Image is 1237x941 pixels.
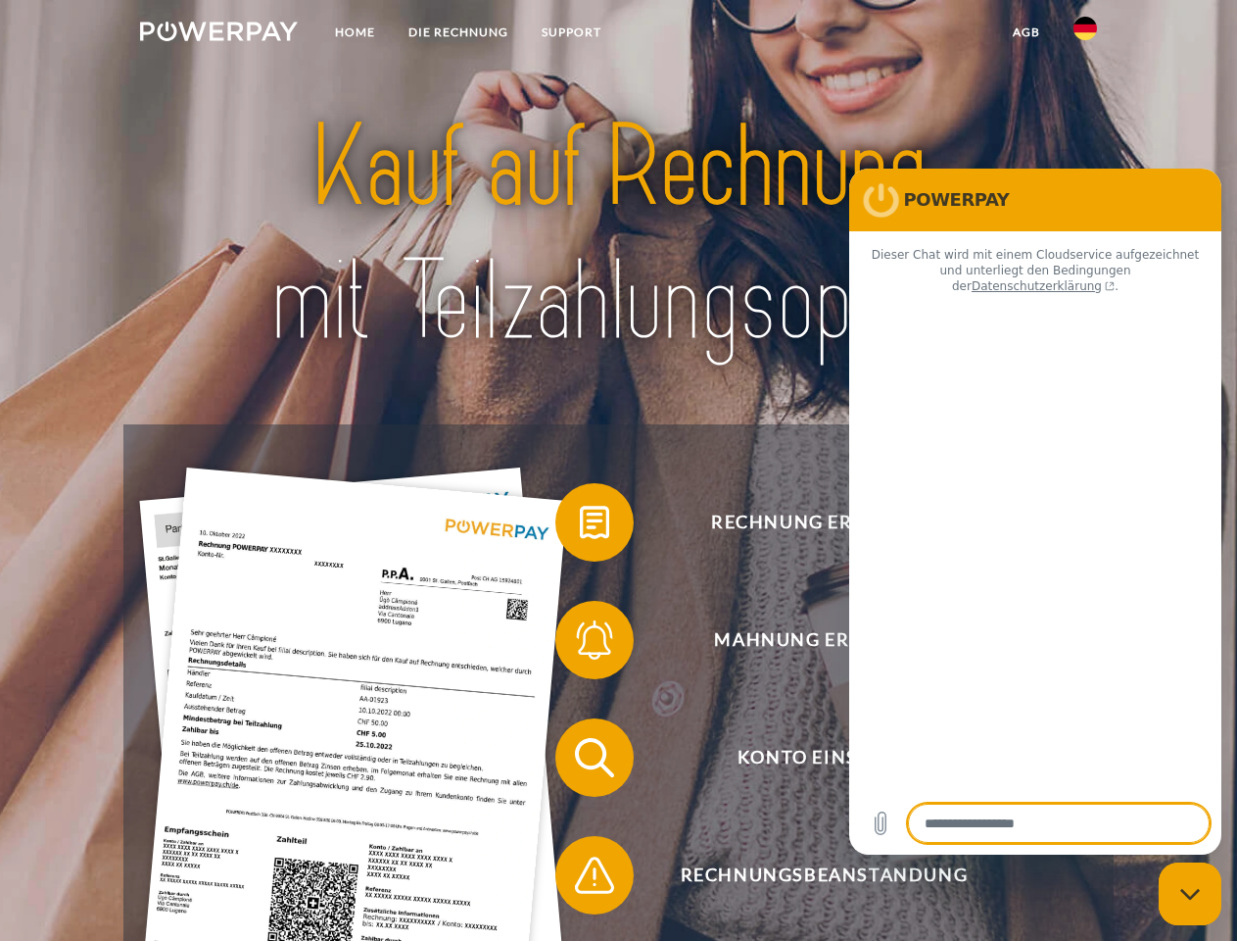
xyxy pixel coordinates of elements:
[584,836,1064,915] span: Rechnungsbeanstandung
[1159,863,1221,925] iframe: Schaltfläche zum Öffnen des Messaging-Fensters; Konversation läuft
[996,15,1057,50] a: agb
[570,616,619,665] img: qb_bell.svg
[584,601,1064,679] span: Mahnung erhalten?
[555,483,1065,562] button: Rechnung erhalten?
[570,498,619,547] img: qb_bill.svg
[392,15,525,50] a: DIE RECHNUNG
[555,601,1065,679] button: Mahnung erhalten?
[584,483,1064,562] span: Rechnung erhalten?
[525,15,618,50] a: SUPPORT
[1073,17,1097,40] img: de
[584,718,1064,797] span: Konto einsehen
[187,94,1050,375] img: title-powerpay_de.svg
[570,733,619,782] img: qb_search.svg
[140,22,298,41] img: logo-powerpay-white.svg
[570,851,619,900] img: qb_warning.svg
[318,15,392,50] a: Home
[555,718,1065,797] button: Konto einsehen
[555,836,1065,915] button: Rechnungsbeanstandung
[849,169,1221,855] iframe: Messaging-Fenster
